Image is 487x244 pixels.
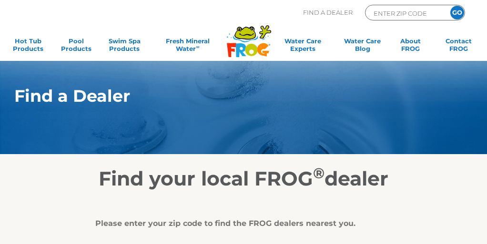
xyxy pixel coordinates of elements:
[392,37,429,56] a: AboutFROG
[303,5,353,20] p: Find A Dealer
[313,164,325,182] sup: ®
[450,6,464,20] input: GO
[154,37,222,56] a: Fresh MineralWater∞
[95,219,384,228] div: Please enter your zip code to find the FROG dealers nearest you.
[10,37,47,56] a: Hot TubProducts
[440,37,477,56] a: ContactFROG
[273,37,333,56] a: Water CareExperts
[106,37,143,56] a: Swim SpaProducts
[344,37,381,56] a: Water CareBlog
[196,44,199,49] sup: ∞
[58,37,95,56] a: PoolProducts
[14,87,438,106] h1: Find a Dealer
[373,8,437,19] input: Zip Code Form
